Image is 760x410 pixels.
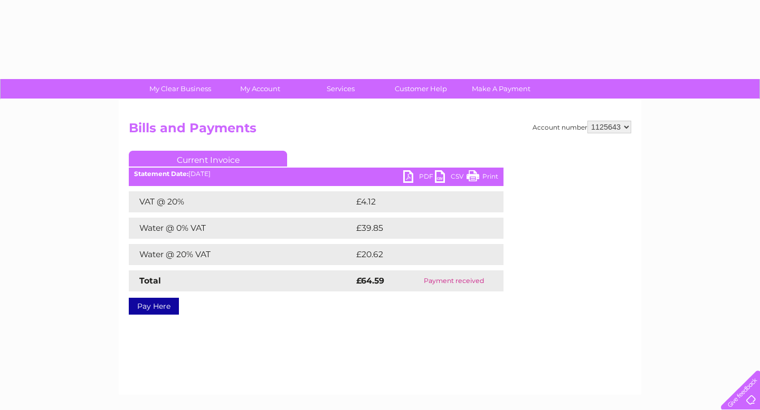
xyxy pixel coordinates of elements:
[129,244,354,265] td: Water @ 20% VAT
[533,121,631,133] div: Account number
[403,170,435,186] a: PDF
[129,170,503,178] div: [DATE]
[137,79,224,99] a: My Clear Business
[129,151,287,167] a: Current Invoice
[404,270,503,291] td: Payment received
[297,79,384,99] a: Services
[217,79,304,99] a: My Account
[356,276,384,286] strong: £64.59
[139,276,161,286] strong: Total
[354,244,482,265] td: £20.62
[354,191,477,212] td: £4.12
[458,79,545,99] a: Make A Payment
[129,298,179,315] a: Pay Here
[129,121,631,141] h2: Bills and Payments
[435,170,467,186] a: CSV
[354,218,482,239] td: £39.85
[129,191,354,212] td: VAT @ 20%
[129,218,354,239] td: Water @ 0% VAT
[377,79,464,99] a: Customer Help
[467,170,498,186] a: Print
[134,170,188,178] b: Statement Date:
